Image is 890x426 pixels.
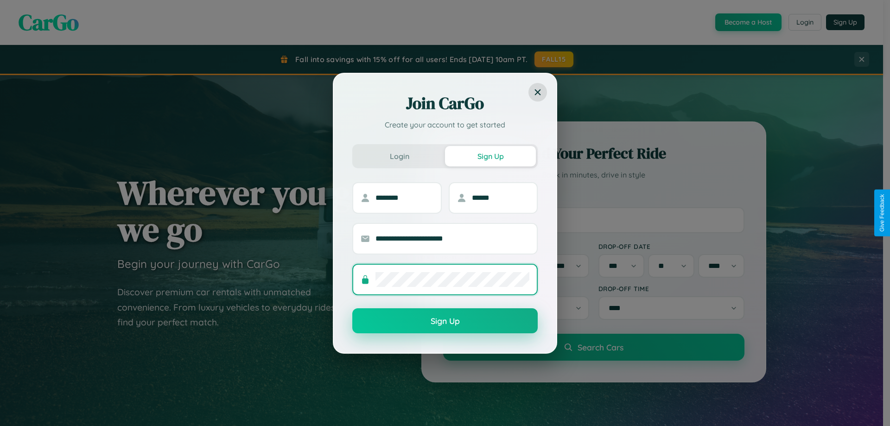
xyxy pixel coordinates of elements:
button: Sign Up [445,146,536,166]
div: Give Feedback [879,194,885,232]
button: Sign Up [352,308,538,333]
p: Create your account to get started [352,119,538,130]
h2: Join CarGo [352,92,538,114]
button: Login [354,146,445,166]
